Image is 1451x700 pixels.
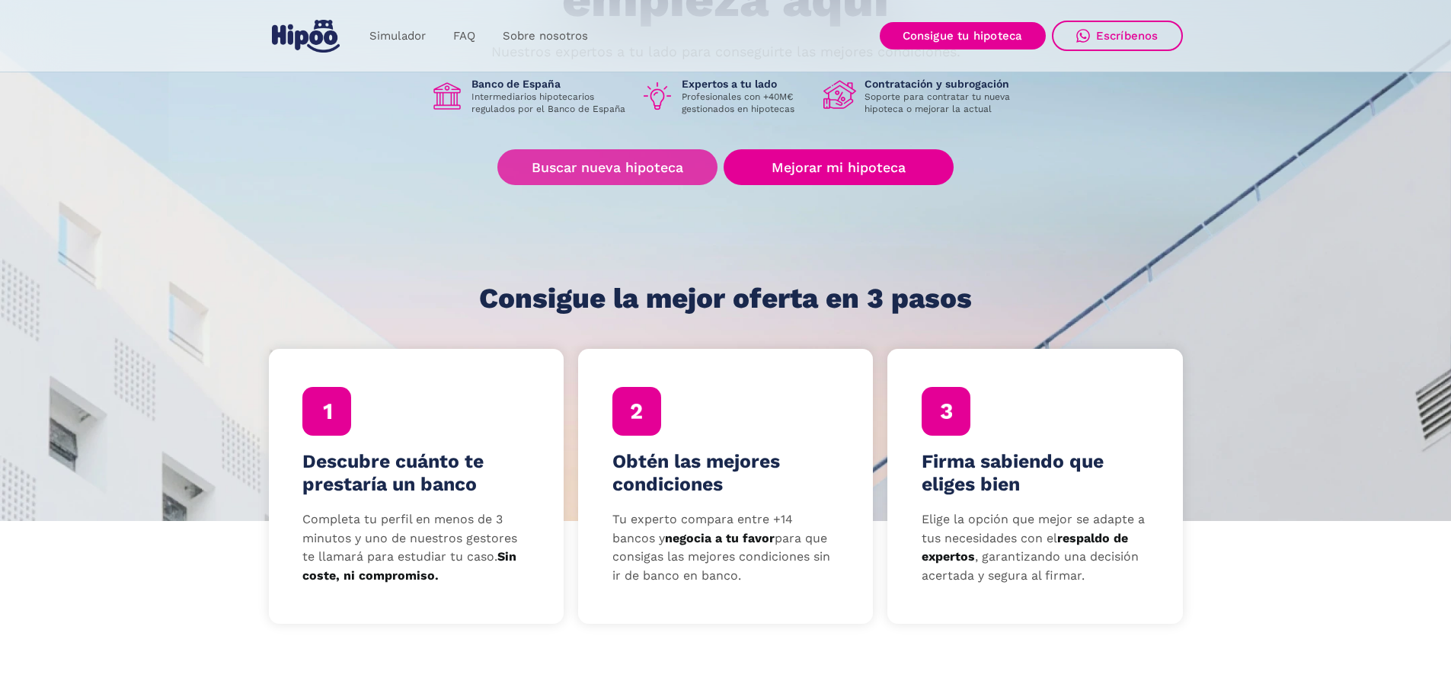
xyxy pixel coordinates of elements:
a: Escríbenos [1052,21,1183,51]
p: Completa tu perfil en menos de 3 minutos y uno de nuestros gestores te llamará para estudiar tu c... [302,510,529,586]
p: Tu experto compara entre +14 bancos y para que consigas las mejores condiciones sin ir de banco e... [612,510,839,586]
strong: Sin coste, ni compromiso. [302,549,516,583]
h1: Banco de España [471,77,628,91]
strong: negocia a tu favor [665,531,775,545]
h1: Contratación y subrogación [865,77,1021,91]
h4: Descubre cuánto te prestaría un banco [302,450,529,496]
a: FAQ [439,21,489,51]
a: home [269,14,344,59]
p: Soporte para contratar tu nueva hipoteca o mejorar la actual [865,91,1021,115]
a: Buscar nueva hipoteca [497,149,718,185]
a: Sobre nosotros [489,21,602,51]
h4: Obtén las mejores condiciones [612,450,839,496]
h1: Expertos a tu lado [682,77,811,91]
h1: Consigue la mejor oferta en 3 pasos [479,283,972,314]
div: Escríbenos [1096,29,1159,43]
p: Intermediarios hipotecarios regulados por el Banco de España [471,91,628,115]
p: Elige la opción que mejor se adapte a tus necesidades con el , garantizando una decisión acertada... [922,510,1149,586]
h4: Firma sabiendo que eliges bien [922,450,1149,496]
a: Mejorar mi hipoteca [724,149,953,185]
a: Simulador [356,21,439,51]
p: Profesionales con +40M€ gestionados en hipotecas [682,91,811,115]
a: Consigue tu hipoteca [880,22,1046,50]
